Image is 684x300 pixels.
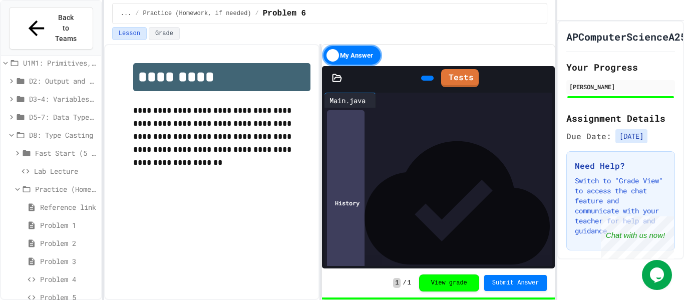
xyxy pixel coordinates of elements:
p: Switch to "Grade View" to access the chat feature and communicate with your teacher for help and ... [575,176,666,236]
h3: Need Help? [575,160,666,172]
span: Lab Lecture [34,166,97,176]
span: Practice (Homework, if needed) [35,184,97,194]
div: History [327,110,365,296]
button: View grade [419,274,479,291]
span: Due Date: [566,130,611,142]
button: Submit Answer [484,275,547,291]
span: / [255,10,259,18]
h2: Assignment Details [566,111,675,125]
span: 1 [393,278,401,288]
button: Grade [149,27,180,40]
span: 1 [408,279,411,287]
button: Back to Teams [9,7,93,50]
span: Problem 3 [40,256,97,266]
span: D3-4: Variables and Input [29,94,97,104]
h2: Your Progress [566,60,675,74]
span: U1M1: Primitives, Variables, Basic I/O [23,58,97,68]
span: Reference link [40,202,97,212]
div: Main.java [324,95,371,106]
iframe: chat widget [601,216,674,259]
span: Problem 6 [263,8,306,20]
span: Back to Teams [54,13,78,44]
span: Problem 1 [40,220,97,230]
span: Problem 2 [40,238,97,248]
button: Lesson [112,27,147,40]
a: Tests [441,69,479,87]
iframe: chat widget [642,260,674,290]
span: Submit Answer [492,279,539,287]
span: ... [121,10,132,18]
span: Practice (Homework, if needed) [143,10,251,18]
span: D2: Output and Compiling Code [29,76,97,86]
span: [DATE] [615,129,647,143]
div: Main.java [324,93,376,108]
span: Problem 4 [40,274,97,284]
span: D5-7: Data Types and Number Calculations [29,112,97,122]
span: D8: Type Casting [29,130,97,140]
span: / [403,279,406,287]
span: / [135,10,139,18]
div: [PERSON_NAME] [569,82,672,91]
span: Fast Start (5 mins) [35,148,97,158]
